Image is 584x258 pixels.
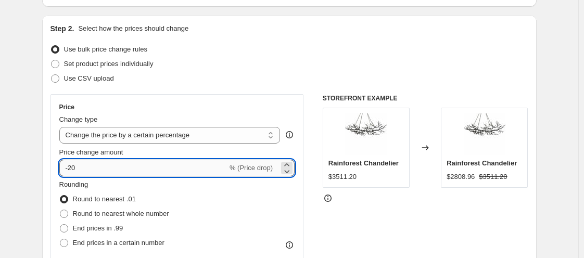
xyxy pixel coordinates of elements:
[50,23,74,34] h2: Step 2.
[284,130,295,140] div: help
[64,45,147,53] span: Use bulk price change rules
[59,115,98,123] span: Change type
[59,148,123,156] span: Price change amount
[328,159,399,167] span: Rainforest Chandelier
[73,210,169,217] span: Round to nearest whole number
[78,23,188,34] p: Select how the prices should change
[73,224,123,232] span: End prices in .99
[464,113,505,155] img: currey-and-company-rainforest-chandelier-lighting-currey-co-9007-14822004850739_80x.jpg
[345,113,387,155] img: currey-and-company-rainforest-chandelier-lighting-currey-co-9007-14822004850739_80x.jpg
[59,160,227,176] input: -15
[447,159,517,167] span: Rainforest Chandelier
[230,164,273,172] span: % (Price drop)
[323,94,528,102] h6: STOREFRONT EXAMPLE
[479,172,507,182] strike: $3511.20
[73,195,136,203] span: Round to nearest .01
[447,172,475,182] div: $2808.96
[73,239,164,247] span: End prices in a certain number
[64,74,114,82] span: Use CSV upload
[328,172,357,182] div: $3511.20
[59,103,74,111] h3: Price
[59,180,88,188] span: Rounding
[64,60,154,68] span: Set product prices individually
